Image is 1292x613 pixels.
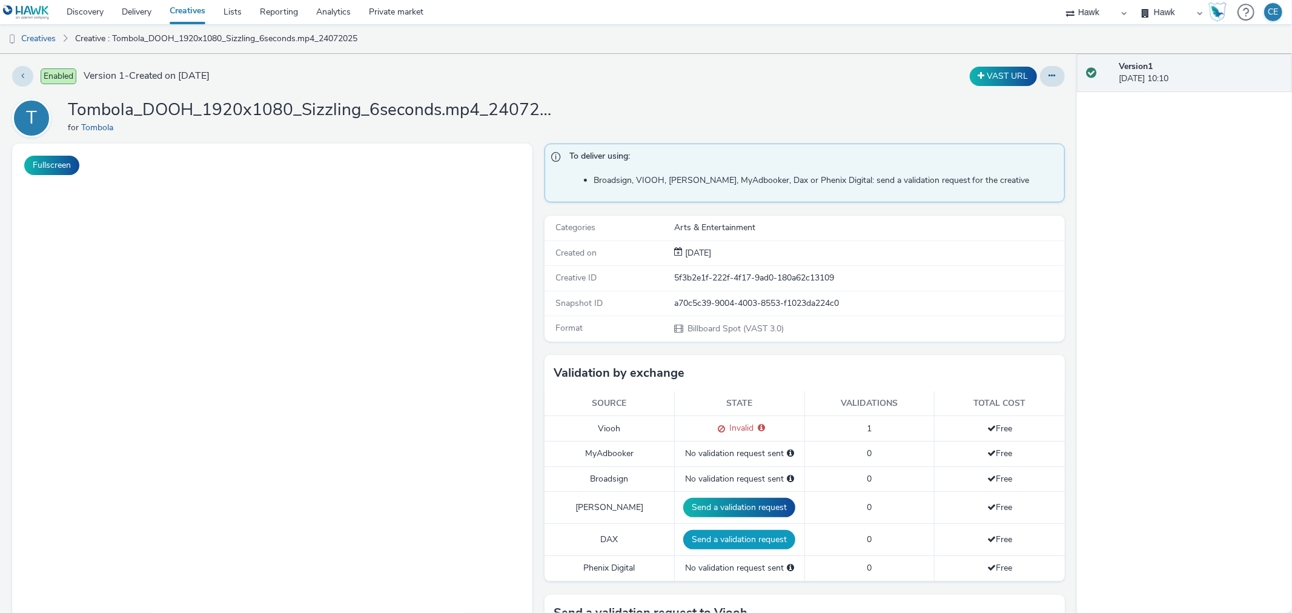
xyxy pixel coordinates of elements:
h3: Validation by exchange [554,364,684,382]
span: 0 [867,448,872,459]
div: Please select a deal below and click on Send to send a validation request to Phenix Digital. [787,562,794,574]
strong: Version 1 [1119,61,1153,72]
td: [PERSON_NAME] [545,492,675,524]
li: Broadsign, VIOOH, [PERSON_NAME], MyAdbooker, Dax or Phenix Digital: send a validation request for... [594,174,1058,187]
td: Phenix Digital [545,556,675,581]
div: No validation request sent [681,473,798,485]
th: Source [545,391,675,416]
th: State [674,391,804,416]
button: VAST URL [970,67,1037,86]
div: CE [1268,3,1279,21]
span: To deliver using: [569,150,1052,166]
td: MyAdbooker [545,442,675,466]
div: Creation 24 July 2025, 10:10 [683,247,711,259]
div: T [26,101,37,135]
span: [DATE] [683,247,711,259]
span: Version 1 - Created on [DATE] [84,69,210,83]
div: Please select a deal below and click on Send to send a validation request to MyAdbooker. [787,448,794,460]
span: for [68,122,81,133]
a: T [12,112,56,124]
h1: Tombola_DOOH_1920x1080_Sizzling_6seconds.mp4_24072025 [68,99,552,122]
a: Hawk Academy [1208,2,1231,22]
th: Total cost [935,391,1065,416]
a: Tombola [81,122,118,133]
span: 0 [867,473,872,485]
span: Free [987,534,1012,545]
div: a70c5c39-9004-4003-8553-f1023da224c0 [674,297,1063,310]
div: No validation request sent [681,562,798,574]
span: Free [987,423,1012,434]
div: Arts & Entertainment [674,222,1063,234]
span: 1 [867,423,872,434]
button: Send a validation request [683,530,795,549]
td: Viooh [545,416,675,442]
img: dooh [6,33,18,45]
span: Billboard Spot (VAST 3.0) [686,323,784,334]
a: Creative : Tombola_DOOH_1920x1080_Sizzling_6seconds.mp4_24072025 [69,24,363,53]
th: Validations [804,391,935,416]
span: Categories [555,222,595,233]
span: 0 [867,502,872,513]
span: Created on [555,247,597,259]
div: 5f3b2e1f-222f-4f17-9ad0-180a62c13109 [674,272,1063,284]
span: Creative ID [555,272,597,283]
span: Free [987,502,1012,513]
span: Free [987,448,1012,459]
div: Duplicate the creative as a VAST URL [967,67,1040,86]
div: No validation request sent [681,448,798,460]
div: Please select a deal below and click on Send to send a validation request to Broadsign. [787,473,794,485]
button: Fullscreen [24,156,79,175]
span: Format [555,322,583,334]
td: Broadsign [545,466,675,491]
span: Free [987,562,1012,574]
span: 0 [867,562,872,574]
span: Invalid [725,422,754,434]
span: 0 [867,534,872,545]
img: undefined Logo [3,5,50,20]
span: Enabled [41,68,76,84]
td: DAX [545,524,675,556]
div: [DATE] 10:10 [1119,61,1282,85]
span: Free [987,473,1012,485]
span: Snapshot ID [555,297,603,309]
img: Hawk Academy [1208,2,1227,22]
button: Send a validation request [683,498,795,517]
